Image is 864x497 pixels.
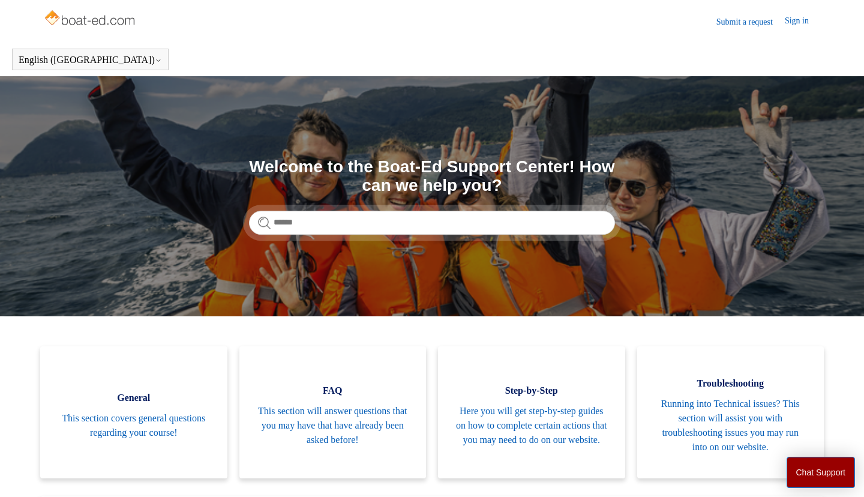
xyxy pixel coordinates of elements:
[249,211,615,235] input: Search
[655,397,806,454] span: Running into Technical issues? This section will assist you with troubleshooting issues you may r...
[785,14,821,29] a: Sign in
[257,384,409,398] span: FAQ
[19,55,162,65] button: English ([GEOGRAPHIC_DATA])
[655,376,806,391] span: Troubleshooting
[249,158,615,195] h1: Welcome to the Boat-Ed Support Center! How can we help you?
[787,457,856,488] button: Chat Support
[40,346,227,478] a: General This section covers general questions regarding your course!
[716,16,785,28] a: Submit a request
[456,384,607,398] span: Step-by-Step
[438,346,625,478] a: Step-by-Step Here you will get step-by-step guides on how to complete certain actions that you ma...
[43,7,139,31] img: Boat-Ed Help Center home page
[456,404,607,447] span: Here you will get step-by-step guides on how to complete certain actions that you may need to do ...
[239,346,427,478] a: FAQ This section will answer questions that you may have that have already been asked before!
[637,346,824,478] a: Troubleshooting Running into Technical issues? This section will assist you with troubleshooting ...
[257,404,409,447] span: This section will answer questions that you may have that have already been asked before!
[58,411,209,440] span: This section covers general questions regarding your course!
[58,391,209,405] span: General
